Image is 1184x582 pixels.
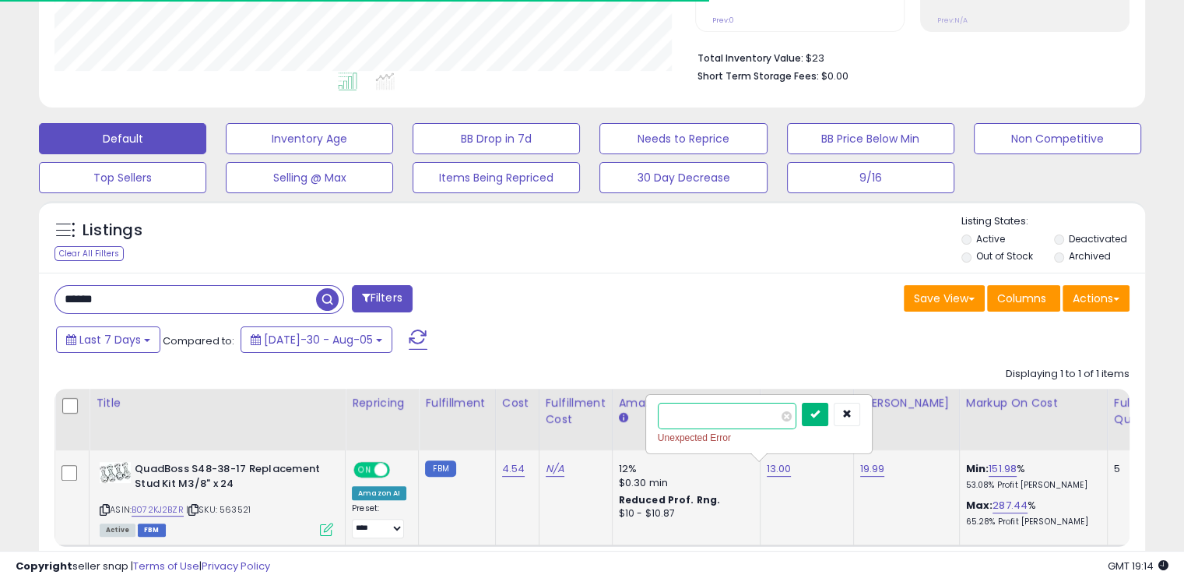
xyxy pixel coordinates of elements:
span: [DATE]-30 - Aug-05 [264,332,373,347]
button: Columns [987,285,1060,312]
label: Out of Stock [976,249,1033,263]
b: QuadBoss S48-38-17 Replacement Stud Kit M3/8" x 24 [135,462,324,495]
div: Displaying 1 to 1 of 1 items [1006,367,1130,382]
div: $10 - $10.87 [619,507,748,520]
a: 287.44 [993,498,1028,513]
button: Filters [352,285,413,312]
b: Max: [966,498,993,513]
a: 4.54 [502,461,525,477]
button: Top Sellers [39,162,206,193]
div: ASIN: [100,462,333,534]
div: $0.30 min [619,476,748,490]
span: | SKU: 563521 [186,503,251,516]
img: 51xs7-mwY3L._SL40_.jpg [100,462,131,483]
p: Listing States: [961,214,1145,229]
b: Total Inventory Value: [697,51,803,65]
b: Reduced Prof. Rng. [619,493,721,506]
button: Last 7 Days [56,326,160,353]
span: OFF [388,464,413,477]
button: 30 Day Decrease [599,162,767,193]
button: [DATE]-30 - Aug-05 [241,326,392,353]
b: Short Term Storage Fees: [697,69,819,83]
span: 2025-08-13 19:14 GMT [1108,559,1168,573]
span: ON [355,464,374,477]
label: Active [976,232,1005,245]
small: Amazon Fees. [619,411,628,425]
div: Repricing [352,395,412,411]
button: Non Competitive [974,123,1141,154]
a: 151.98 [989,461,1017,477]
a: B072KJ2BZR [132,503,184,517]
a: 19.99 [860,461,885,477]
div: seller snap | | [16,559,270,574]
span: Columns [997,291,1046,306]
label: Deactivated [1068,232,1126,245]
button: Inventory Age [226,123,393,154]
button: BB Price Below Min [787,123,954,154]
button: Selling @ Max [226,162,393,193]
small: FBM [425,460,455,477]
span: Compared to: [163,333,234,348]
button: BB Drop in 7d [413,123,580,154]
li: $23 [697,48,1118,66]
div: Fulfillable Quantity [1114,395,1168,428]
div: Amazon AI [352,486,406,500]
a: 13.00 [767,461,792,477]
th: The percentage added to the cost of goods (COGS) that forms the calculator for Min & Max prices. [959,389,1107,450]
button: Needs to Reprice [599,123,767,154]
button: Items Being Repriced [413,162,580,193]
button: 9/16 [787,162,954,193]
div: % [966,499,1095,527]
button: Save View [904,285,985,312]
strong: Copyright [16,559,72,573]
p: 65.28% Profit [PERSON_NAME] [966,517,1095,527]
div: 12% [619,462,748,476]
b: Min: [966,461,989,476]
div: Preset: [352,503,406,538]
div: Unexpected Error [658,430,860,446]
div: 5 [1114,462,1162,476]
div: Amazon Fees [619,395,754,411]
div: Markup on Cost [966,395,1101,411]
small: Prev: 0 [712,16,734,25]
a: N/A [546,461,564,477]
button: Default [39,123,206,154]
div: Title [96,395,339,411]
a: Terms of Use [133,559,199,573]
span: All listings currently available for purchase on Amazon [100,524,135,537]
div: % [966,462,1095,491]
div: Fulfillment [425,395,488,411]
div: Cost [502,395,532,411]
a: Privacy Policy [202,559,270,573]
span: $0.00 [821,69,848,83]
span: FBM [138,524,166,537]
h5: Listings [83,220,142,242]
div: Fulfillment Cost [546,395,606,428]
button: Actions [1063,285,1130,312]
div: Clear All Filters [54,246,124,261]
p: 53.08% Profit [PERSON_NAME] [966,480,1095,491]
span: Last 7 Days [79,332,141,347]
small: Prev: N/A [937,16,968,25]
label: Archived [1068,249,1110,263]
div: [PERSON_NAME] [860,395,953,411]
